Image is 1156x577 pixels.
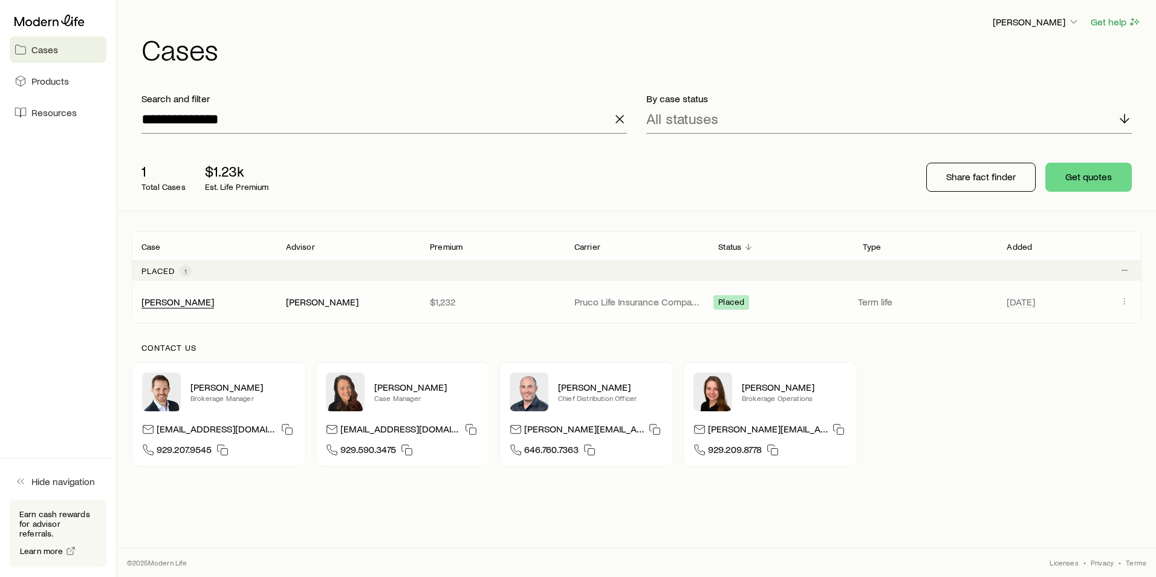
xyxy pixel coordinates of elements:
p: [EMAIL_ADDRESS][DOMAIN_NAME] [340,423,460,439]
span: Hide navigation [31,475,95,487]
h1: Cases [141,34,1141,64]
p: Placed [141,266,175,276]
button: Get quotes [1045,163,1132,192]
button: Hide navigation [10,468,106,495]
p: Status [718,242,741,252]
a: Licenses [1050,558,1078,567]
button: Share fact finder [926,163,1036,192]
p: Type [863,242,882,252]
p: [PERSON_NAME] [374,381,479,393]
a: Privacy [1091,558,1114,567]
a: Cases [10,36,106,63]
p: Carrier [574,242,600,252]
span: Products [31,75,69,87]
a: [PERSON_NAME] [141,296,214,307]
p: [PERSON_NAME] [190,381,296,393]
p: Share fact finder [946,171,1016,183]
p: Earn cash rewards for advisor referrals. [19,509,97,538]
p: Brokerage Operations [742,393,847,403]
p: Term life [858,296,993,308]
div: Earn cash rewards for advisor referrals.Learn more [10,500,106,567]
a: Products [10,68,106,94]
p: [PERSON_NAME] [558,381,663,393]
span: Placed [718,297,744,310]
button: [PERSON_NAME] [992,15,1080,30]
button: Get help [1090,15,1141,29]
p: Search and filter [141,93,627,105]
p: Total Cases [141,182,186,192]
img: Dan Pierson [510,373,548,411]
img: Abby McGuigan [326,373,365,411]
p: [PERSON_NAME][EMAIL_ADDRESS][DOMAIN_NAME] [708,423,828,439]
p: All statuses [646,110,718,127]
span: Resources [31,106,77,119]
p: Added [1007,242,1032,252]
span: 929.590.3475 [340,443,396,460]
p: Est. Life Premium [205,182,269,192]
a: Resources [10,99,106,126]
img: Nick Weiler [142,373,181,411]
div: [PERSON_NAME] [286,296,359,308]
p: Contact us [141,343,1132,353]
span: Cases [31,44,58,56]
div: [PERSON_NAME] [141,296,214,308]
p: Brokerage Manager [190,393,296,403]
span: • [1119,558,1121,567]
p: [EMAIL_ADDRESS][DOMAIN_NAME] [157,423,276,439]
span: 1 [184,266,187,276]
img: Ellen Wall [693,373,732,411]
p: Premium [430,242,463,252]
p: [PERSON_NAME] [742,381,847,393]
p: 1 [141,163,186,180]
p: Advisor [286,242,315,252]
p: Pruco Life Insurance Company [574,296,700,308]
span: • [1083,558,1086,567]
p: $1.23k [205,163,269,180]
p: $1,232 [430,296,555,308]
p: Chief Distribution Officer [558,393,663,403]
p: [PERSON_NAME][EMAIL_ADDRESS][DOMAIN_NAME] [524,423,644,439]
a: Terms [1126,558,1146,567]
p: By case status [646,93,1132,105]
span: [DATE] [1007,296,1035,308]
span: Learn more [20,547,63,555]
span: 929.209.8778 [708,443,762,460]
div: Client cases [132,231,1141,324]
p: [PERSON_NAME] [993,16,1080,28]
span: 646.760.7363 [524,443,579,460]
p: Case Manager [374,393,479,403]
span: 929.207.9545 [157,443,212,460]
p: © 2025 Modern Life [127,558,187,567]
p: Case [141,242,161,252]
